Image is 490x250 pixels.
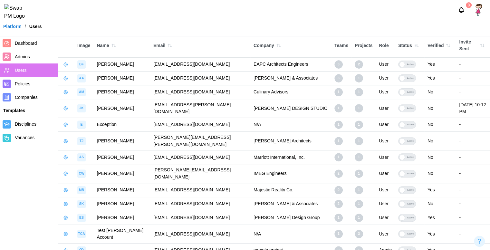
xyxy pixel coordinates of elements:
[25,24,26,29] div: /
[379,187,392,194] div: User
[15,54,30,59] span: Admins
[424,85,456,99] td: No
[97,41,147,50] div: Name
[424,183,456,197] td: Yes
[250,211,331,225] td: [PERSON_NAME] Design Group
[456,197,490,211] td: -
[15,41,37,46] span: Dashboard
[405,61,416,68] div: Active
[456,85,490,99] td: -
[424,150,456,164] td: No
[250,99,331,118] td: [PERSON_NAME] DESIGN STUDIO
[355,169,363,178] div: 1
[15,135,34,140] span: Variances
[334,169,343,178] div: 2
[405,138,416,145] div: Active
[456,118,490,132] td: -
[405,154,416,161] div: Active
[77,230,86,238] div: image
[405,200,416,207] div: Active
[150,99,250,118] td: [EMAIL_ADDRESS][PERSON_NAME][DOMAIN_NAME]
[150,150,250,164] td: [EMAIL_ADDRESS][DOMAIN_NAME]
[97,121,147,128] div: Exception
[150,225,250,243] td: [EMAIL_ADDRESS][DOMAIN_NAME]
[424,132,456,150] td: No
[77,88,86,96] div: image
[250,118,331,132] td: N/A
[334,60,343,69] div: 3
[379,75,392,82] div: User
[97,61,147,68] div: [PERSON_NAME]
[15,68,27,73] span: Users
[15,95,38,100] span: Companies
[97,138,147,145] div: [PERSON_NAME]
[97,200,147,207] div: [PERSON_NAME]
[15,121,36,127] span: Disciplines
[379,42,392,49] div: Role
[97,89,147,96] div: [PERSON_NAME]
[456,71,490,85] td: -
[405,230,416,237] div: Active
[424,164,456,183] td: No
[3,107,54,114] div: Templates
[459,39,487,53] div: Invite Sent
[97,214,147,221] div: [PERSON_NAME]
[456,5,467,15] button: Notifications
[456,164,490,183] td: -
[334,230,343,238] div: 1
[473,4,485,16] img: depositphotos_122830654-stock-illustration-little-girl-cute-character.jpg
[4,4,30,20] img: Swap PM Logo
[355,186,363,194] div: 1
[379,121,392,128] div: User
[77,104,86,112] div: image
[405,187,416,194] div: Active
[150,85,250,99] td: [EMAIL_ADDRESS][DOMAIN_NAME]
[3,24,22,29] a: Platform
[334,104,343,112] div: 1
[29,24,42,29] div: Users
[97,154,147,161] div: [PERSON_NAME]
[424,71,456,85] td: Yes
[379,138,392,145] div: User
[77,60,86,69] div: image
[456,150,490,164] td: -
[97,75,147,82] div: [PERSON_NAME]
[334,186,343,194] div: 0
[250,132,331,150] td: [PERSON_NAME] Architects
[405,170,416,177] div: Active
[334,74,343,82] div: 3
[250,225,331,243] td: N/A
[250,197,331,211] td: [PERSON_NAME] & Associates
[150,132,250,150] td: [PERSON_NAME][EMAIL_ADDRESS][PERSON_NAME][DOMAIN_NAME]
[77,153,86,161] div: image
[97,187,147,194] div: [PERSON_NAME]
[379,231,392,238] div: User
[334,214,343,222] div: 1
[428,41,453,50] div: Verified
[355,214,363,222] div: 1
[250,71,331,85] td: [PERSON_NAME] & Associates
[334,200,343,208] div: 2
[424,118,456,132] td: No
[15,81,30,86] span: Policies
[379,105,392,112] div: User
[379,214,392,221] div: User
[456,57,490,71] td: -
[250,150,331,164] td: Marriott International, Inc.
[334,153,343,161] div: 1
[456,183,490,197] td: -
[334,88,343,96] div: 1
[379,200,392,207] div: User
[405,214,416,221] div: Active
[379,154,392,161] div: User
[355,88,363,96] div: 1
[77,120,86,129] div: image
[424,197,456,211] td: No
[379,89,392,96] div: User
[355,60,363,69] div: 2
[77,186,86,194] div: image
[424,99,456,118] td: No
[456,211,490,225] td: -
[77,200,86,208] div: image
[405,89,416,96] div: Active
